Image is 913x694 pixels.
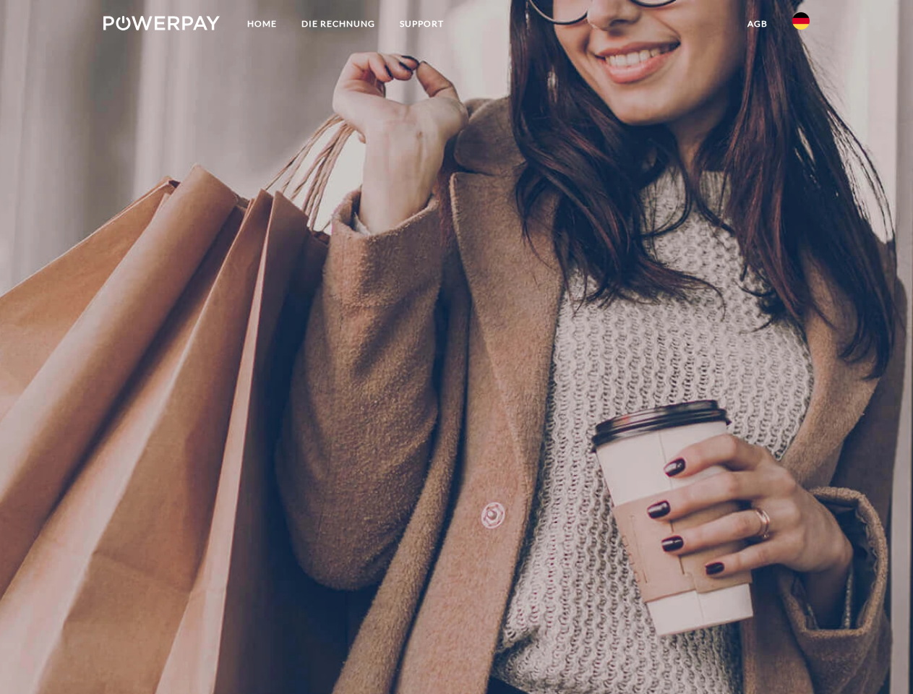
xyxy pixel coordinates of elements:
[735,11,780,37] a: agb
[235,11,289,37] a: Home
[289,11,387,37] a: DIE RECHNUNG
[792,12,810,30] img: de
[387,11,456,37] a: SUPPORT
[103,16,220,30] img: logo-powerpay-white.svg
